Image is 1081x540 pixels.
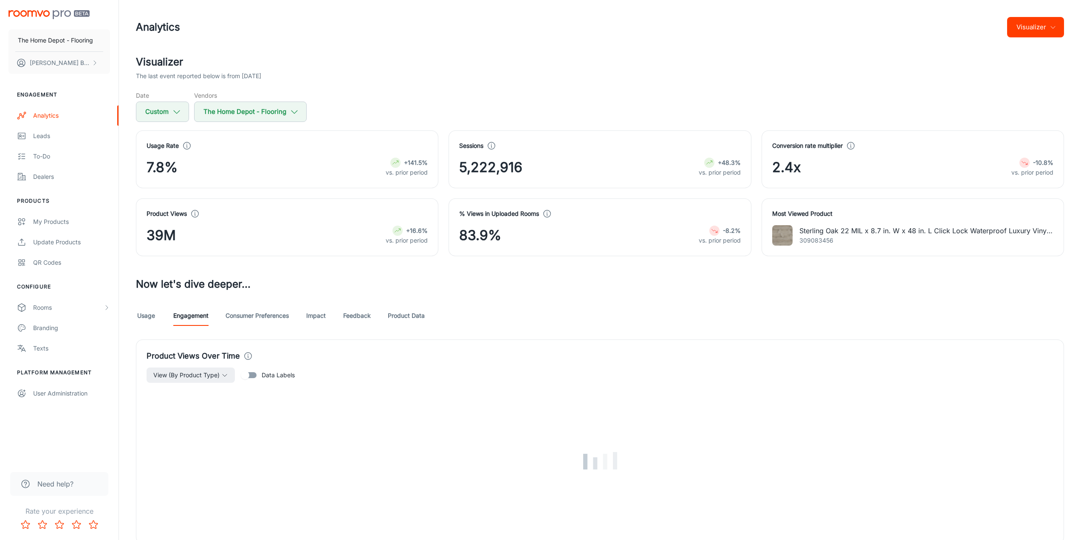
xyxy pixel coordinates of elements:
p: Sterling Oak 22 MIL x 8.7 in. W x 48 in. L Click Lock Waterproof Luxury Vinyl Plank Flooring (20.... [799,226,1053,236]
strong: -10.8% [1033,159,1053,166]
a: Consumer Preferences [226,305,289,326]
button: The Home Depot - Flooring [194,102,307,122]
a: Impact [306,305,326,326]
p: The Home Depot - Flooring [18,36,93,45]
button: Custom [136,102,189,122]
span: View (By Product Type) [153,370,220,380]
button: The Home Depot - Flooring [8,29,110,51]
p: vs. prior period [699,236,741,245]
div: QR Codes [33,258,110,267]
h4: Product Views Over Time [147,350,240,362]
button: [PERSON_NAME] Butcher [8,52,110,74]
strong: -8.2% [723,227,741,234]
div: Dealers [33,172,110,181]
div: Rooms [33,303,103,312]
div: User Administration [33,389,110,398]
button: Rate 3 star [51,516,68,533]
p: 309083456 [799,236,1053,245]
a: Usage [136,305,156,326]
p: vs. prior period [699,168,741,177]
h4: Conversion rate multiplier [772,141,843,150]
strong: +141.5% [404,159,428,166]
span: 83.9% [459,225,501,246]
h1: Analytics [136,20,180,35]
div: Branding [33,323,110,333]
h5: Vendors [194,91,307,100]
strong: +48.3% [718,159,741,166]
p: Rate your experience [7,506,112,516]
div: To-do [33,152,110,161]
p: vs. prior period [386,236,428,245]
h5: Date [136,91,189,100]
p: vs. prior period [386,168,428,177]
button: Rate 1 star [17,516,34,533]
button: Rate 4 star [68,516,85,533]
img: Roomvo PRO Beta [8,10,90,19]
span: 7.8% [147,157,178,178]
span: 39M [147,225,176,246]
span: 2.4x [772,157,801,178]
strong: +16.6% [406,227,428,234]
img: Loading [583,452,617,470]
a: Feedback [343,305,371,326]
button: Rate 2 star [34,516,51,533]
span: Need help? [37,479,73,489]
button: Visualizer [1007,17,1064,37]
h4: Sessions [459,141,483,150]
div: Texts [33,344,110,353]
div: My Products [33,217,110,226]
h4: Most Viewed Product [772,209,1053,218]
h2: Visualizer [136,54,1064,70]
button: Rate 5 star [85,516,102,533]
div: Update Products [33,237,110,247]
p: [PERSON_NAME] Butcher [30,58,90,68]
button: View (By Product Type) [147,368,235,383]
p: The last event reported below is from [DATE] [136,71,261,81]
h4: Product Views [147,209,187,218]
h4: Usage Rate [147,141,179,150]
h4: % Views in Uploaded Rooms [459,209,539,218]
div: Analytics [33,111,110,120]
h3: Now let's dive deeper... [136,277,1064,292]
span: Data Labels [262,370,295,380]
a: Product Data [388,305,425,326]
a: Engagement [173,305,209,326]
img: Sterling Oak 22 MIL x 8.7 in. W x 48 in. L Click Lock Waterproof Luxury Vinyl Plank Flooring (20.... [772,225,793,246]
p: vs. prior period [1011,168,1053,177]
div: Leads [33,131,110,141]
span: 5,222,916 [459,157,522,178]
